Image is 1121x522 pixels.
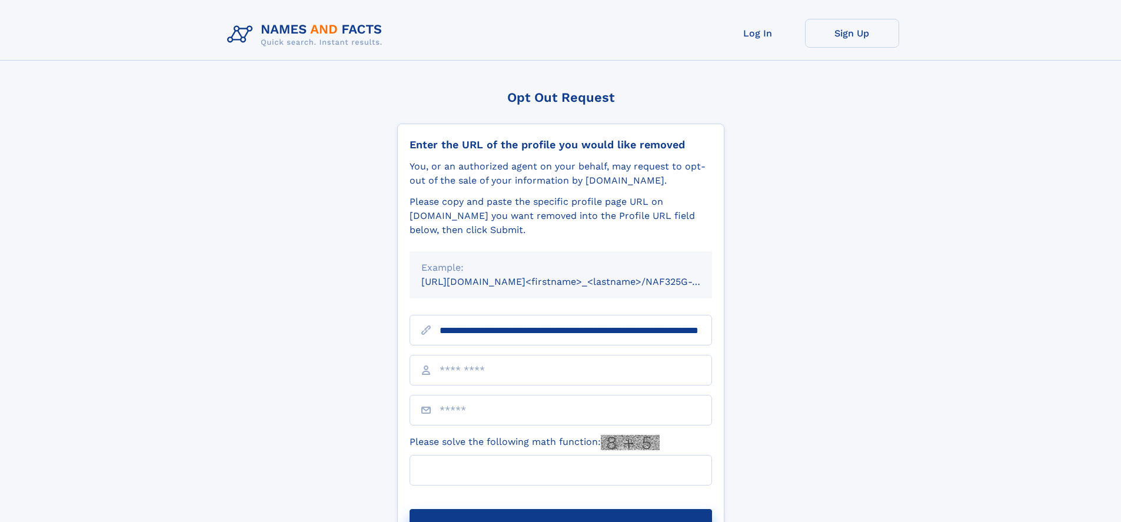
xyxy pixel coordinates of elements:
[410,159,712,188] div: You, or an authorized agent on your behalf, may request to opt-out of the sale of your informatio...
[410,138,712,151] div: Enter the URL of the profile you would like removed
[805,19,899,48] a: Sign Up
[421,261,700,275] div: Example:
[410,195,712,237] div: Please copy and paste the specific profile page URL on [DOMAIN_NAME] you want removed into the Pr...
[397,90,724,105] div: Opt Out Request
[421,276,734,287] small: [URL][DOMAIN_NAME]<firstname>_<lastname>/NAF325G-xxxxxxxx
[410,435,660,450] label: Please solve the following math function:
[222,19,392,51] img: Logo Names and Facts
[711,19,805,48] a: Log In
